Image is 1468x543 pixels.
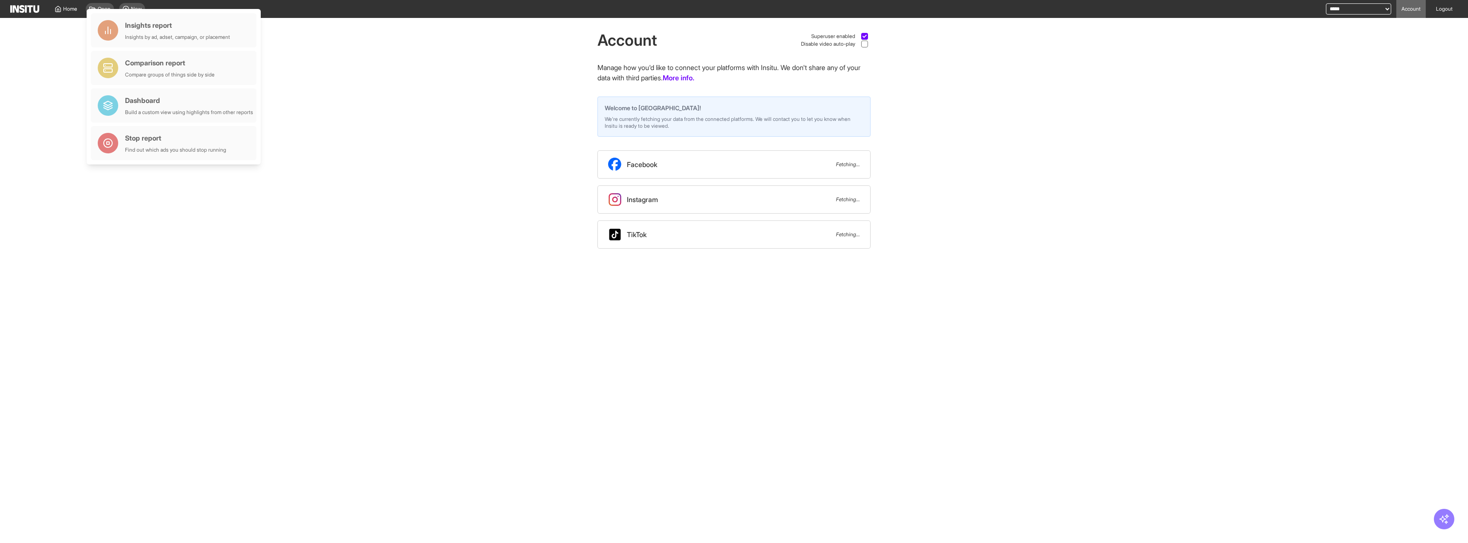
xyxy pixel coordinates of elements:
h1: Account [597,32,657,49]
span: We're currently fetching your data from the connected platforms. We will contact you to let you k... [605,116,863,129]
div: Build a custom view using highlights from other reports [125,109,253,116]
div: Compare groups of things side by side [125,71,215,78]
span: Superuser enabled [811,33,855,40]
div: Comparison report [125,58,215,68]
span: Fetching... [836,196,860,203]
span: Instagram [627,194,658,205]
div: Find out which ads you should stop running [125,147,226,153]
div: Insights by ad, adset, campaign, or placement [125,34,230,41]
img: Logo [10,5,39,13]
span: Fetching... [836,231,860,238]
div: Dashboard [125,95,253,106]
span: Disable video auto-play [801,41,855,47]
span: New [131,6,142,12]
p: Manage how you'd like to connect your platforms with Insitu. We don't share any of your data with... [597,62,871,83]
span: Open [98,6,111,12]
div: Stop report [125,133,226,143]
span: Fetching... [836,161,860,168]
span: Facebook [627,159,657,170]
a: More info. [663,73,694,83]
span: TikTok [627,229,647,240]
span: Home [63,6,77,12]
div: Insights report [125,20,230,30]
span: Welcome to [GEOGRAPHIC_DATA]! [605,104,863,112]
